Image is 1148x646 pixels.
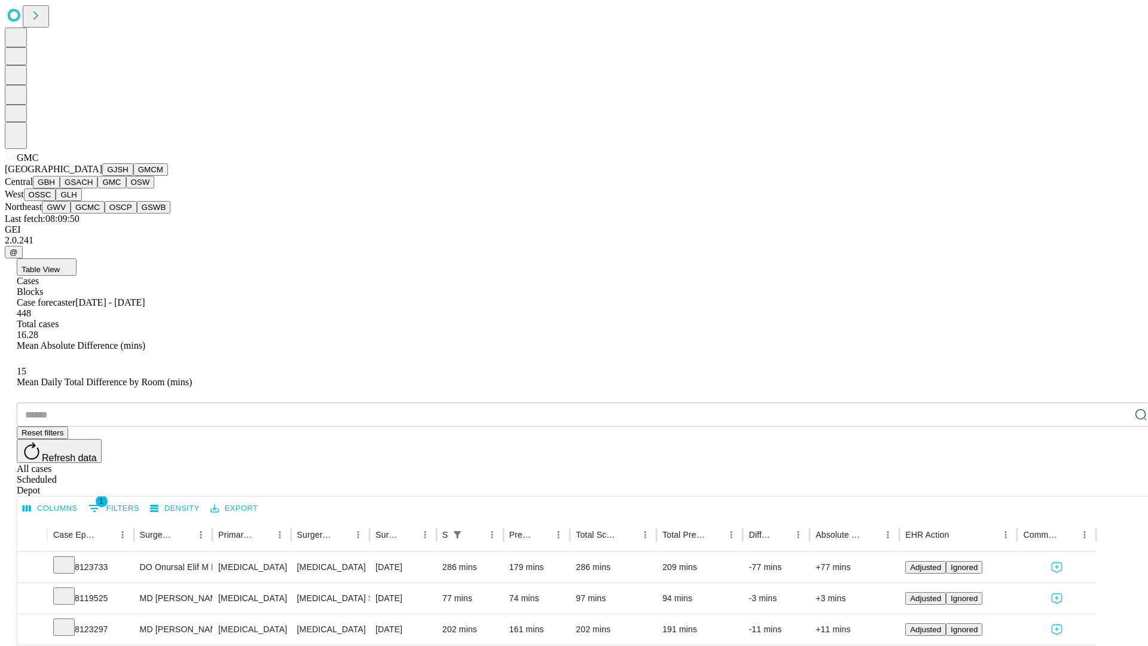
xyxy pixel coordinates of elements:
div: 1 active filter [449,526,466,543]
div: [MEDICAL_DATA] [218,552,285,583]
div: +11 mins [816,614,893,645]
button: Sort [1060,526,1076,543]
button: Menu [723,526,740,543]
button: Sort [176,526,193,543]
button: Select columns [20,499,81,518]
div: 202 mins [576,614,651,645]
button: GMC [97,176,126,188]
div: [MEDICAL_DATA] [297,552,364,583]
div: 286 mins [576,552,651,583]
div: [MEDICAL_DATA] [218,583,285,614]
div: [MEDICAL_DATA] SKIN AND [MEDICAL_DATA] [297,583,364,614]
button: Menu [193,526,209,543]
button: Show filters [86,499,142,518]
button: Refresh data [17,439,102,463]
button: Ignored [946,561,982,574]
div: [MEDICAL_DATA] [218,614,285,645]
span: Ignored [951,594,978,603]
div: Surgery Name [297,530,332,540]
span: Northeast [5,202,42,212]
button: OSCP [105,201,137,214]
button: Sort [400,526,417,543]
span: 15 [17,366,26,376]
div: [DATE] [375,614,430,645]
button: Sort [255,526,271,543]
div: Surgeon Name [140,530,175,540]
div: [DATE] [375,552,430,583]
div: Total Predicted Duration [662,530,706,540]
div: Difference [749,530,772,540]
span: Reset filters [22,428,63,437]
button: OSW [126,176,155,188]
button: Menu [550,526,567,543]
div: +77 mins [816,552,893,583]
div: [MEDICAL_DATA] [297,614,364,645]
button: GMCM [133,163,168,176]
span: Central [5,176,33,187]
button: Sort [706,526,723,543]
div: -77 mins [749,552,804,583]
div: 97 mins [576,583,651,614]
button: Expand [23,589,41,610]
div: 8123733 [53,552,128,583]
button: Sort [950,526,967,543]
button: GJSH [102,163,133,176]
button: Sort [467,526,484,543]
span: Ignored [951,563,978,572]
div: [DATE] [375,583,430,614]
button: Show filters [449,526,466,543]
button: GBH [33,176,60,188]
button: Adjusted [905,592,946,605]
button: @ [5,246,23,258]
button: Sort [863,526,880,543]
div: EHR Action [905,530,949,540]
div: Comments [1023,530,1058,540]
span: Mean Absolute Difference (mins) [17,340,145,351]
div: MD [PERSON_NAME] [PERSON_NAME] Md [140,583,206,614]
span: Total cases [17,319,59,329]
div: 74 mins [509,583,564,614]
button: Sort [773,526,790,543]
span: Last fetch: 08:09:50 [5,214,80,224]
div: 209 mins [662,552,737,583]
button: GLH [56,188,81,201]
div: DO Onursal Elif M Do [140,552,206,583]
div: -3 mins [749,583,804,614]
span: Case forecaster [17,297,75,307]
button: Menu [1076,526,1093,543]
div: 77 mins [442,583,497,614]
div: 286 mins [442,552,497,583]
button: Sort [333,526,350,543]
div: Scheduled In Room Duration [442,530,448,540]
div: Surgery Date [375,530,399,540]
button: Menu [350,526,367,543]
button: Adjusted [905,623,946,636]
div: 202 mins [442,614,497,645]
button: Menu [417,526,433,543]
div: Primary Service [218,530,253,540]
div: 179 mins [509,552,564,583]
span: West [5,189,24,199]
span: Adjusted [910,563,941,572]
div: MD [PERSON_NAME] [PERSON_NAME] Md [140,614,206,645]
div: Absolute Difference [816,530,862,540]
button: Menu [114,526,131,543]
span: Ignored [951,625,978,634]
div: 94 mins [662,583,737,614]
button: Adjusted [905,561,946,574]
button: Density [147,499,203,518]
button: Sort [533,526,550,543]
button: Table View [17,258,77,276]
button: Menu [880,526,896,543]
span: Mean Daily Total Difference by Room (mins) [17,377,192,387]
button: Expand [23,557,41,578]
button: Menu [271,526,288,543]
button: GWV [42,201,71,214]
div: Total Scheduled Duration [576,530,619,540]
div: +3 mins [816,583,893,614]
button: Export [207,499,261,518]
div: 8119525 [53,583,128,614]
button: Ignored [946,592,982,605]
button: Ignored [946,623,982,636]
div: GEI [5,224,1143,235]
